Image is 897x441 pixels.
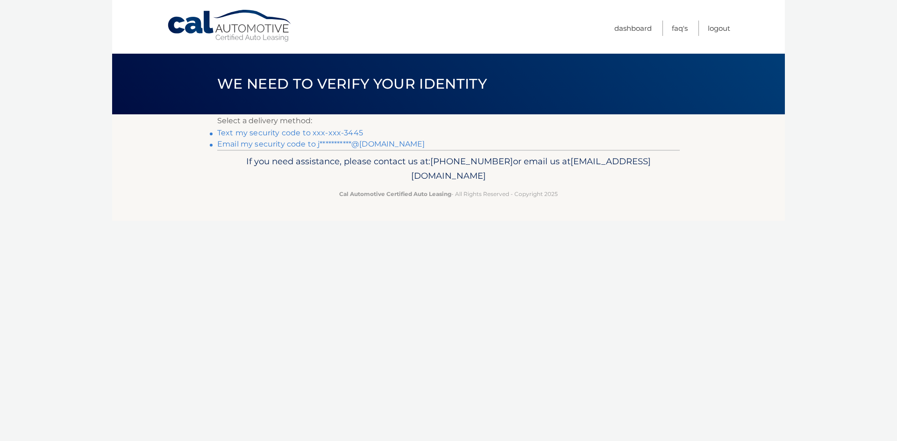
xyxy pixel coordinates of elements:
[223,154,674,184] p: If you need assistance, please contact us at: or email us at
[217,114,680,127] p: Select a delivery method:
[217,75,487,92] span: We need to verify your identity
[430,156,513,167] span: [PHONE_NUMBER]
[223,189,674,199] p: - All Rights Reserved - Copyright 2025
[339,190,451,197] strong: Cal Automotive Certified Auto Leasing
[217,128,363,137] a: Text my security code to xxx-xxx-3445
[672,21,688,36] a: FAQ's
[708,21,730,36] a: Logout
[614,21,652,36] a: Dashboard
[167,9,293,42] a: Cal Automotive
